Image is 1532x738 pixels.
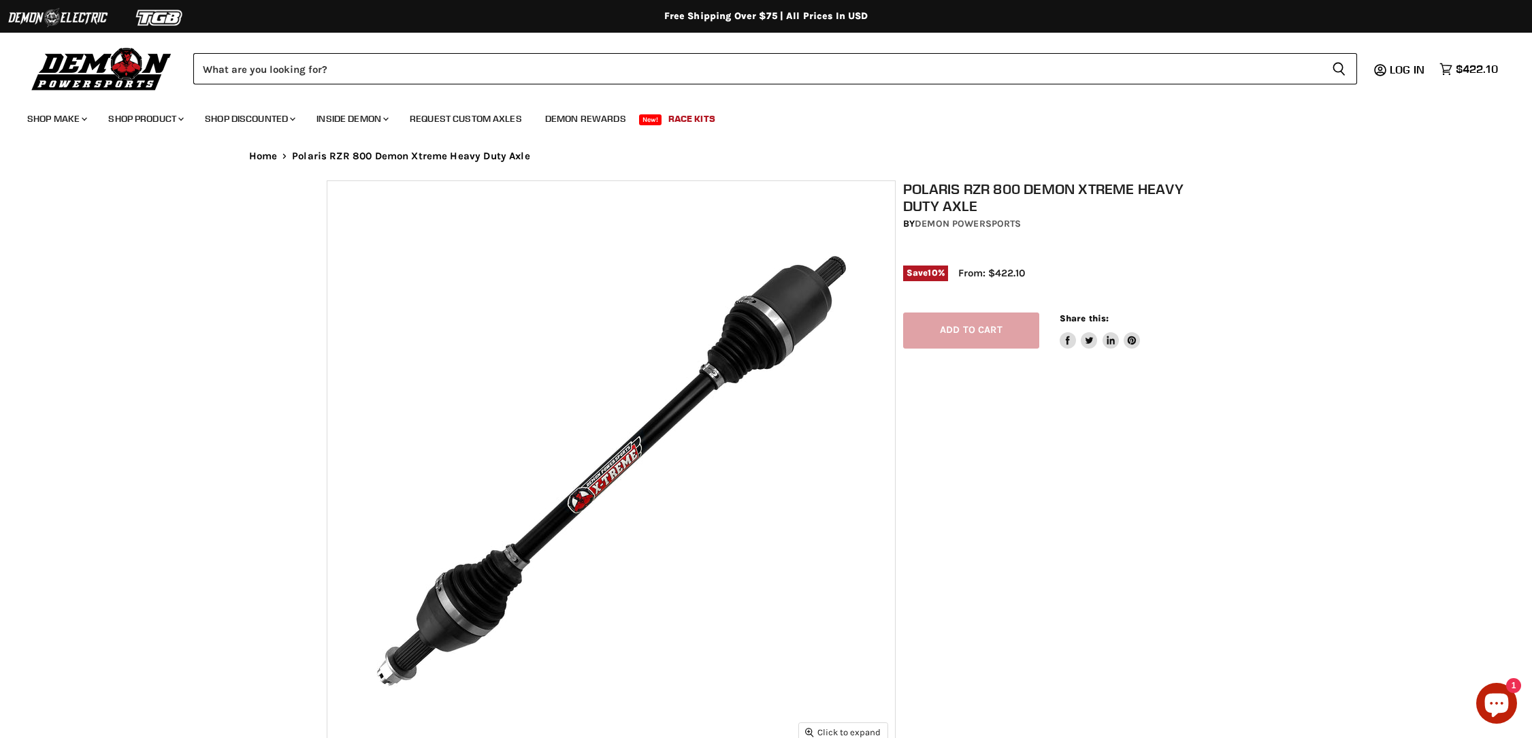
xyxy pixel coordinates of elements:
span: Share this: [1060,313,1109,323]
span: $422.10 [1456,63,1498,76]
nav: Breadcrumbs [222,150,1311,162]
inbox-online-store-chat: Shopify online store chat [1472,683,1521,727]
ul: Main menu [17,99,1495,133]
a: Race Kits [658,105,726,133]
aside: Share this: [1060,312,1141,349]
span: Click to expand [805,727,881,737]
span: Log in [1390,63,1424,76]
span: 10 [928,268,937,278]
h1: Polaris RZR 800 Demon Xtreme Heavy Duty Axle [903,180,1213,214]
div: Free Shipping Over $75 | All Prices In USD [222,10,1311,22]
a: Demon Powersports [915,218,1021,229]
a: Demon Rewards [535,105,636,133]
img: TGB Logo 2 [109,5,211,31]
input: Search [193,53,1321,84]
span: New! [639,114,662,125]
a: Inside Demon [306,105,397,133]
form: Product [193,53,1357,84]
div: by [903,216,1213,231]
a: Shop Make [17,105,95,133]
span: From: $422.10 [958,267,1025,279]
a: Shop Discounted [195,105,304,133]
a: Log in [1384,63,1433,76]
span: Polaris RZR 800 Demon Xtreme Heavy Duty Axle [292,150,530,162]
a: Shop Product [98,105,192,133]
a: Request Custom Axles [400,105,532,133]
a: Home [249,150,278,162]
button: Search [1321,53,1357,84]
span: Save % [903,266,948,280]
img: Demon Powersports [27,44,176,93]
a: $422.10 [1433,59,1505,79]
img: Demon Electric Logo 2 [7,5,109,31]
